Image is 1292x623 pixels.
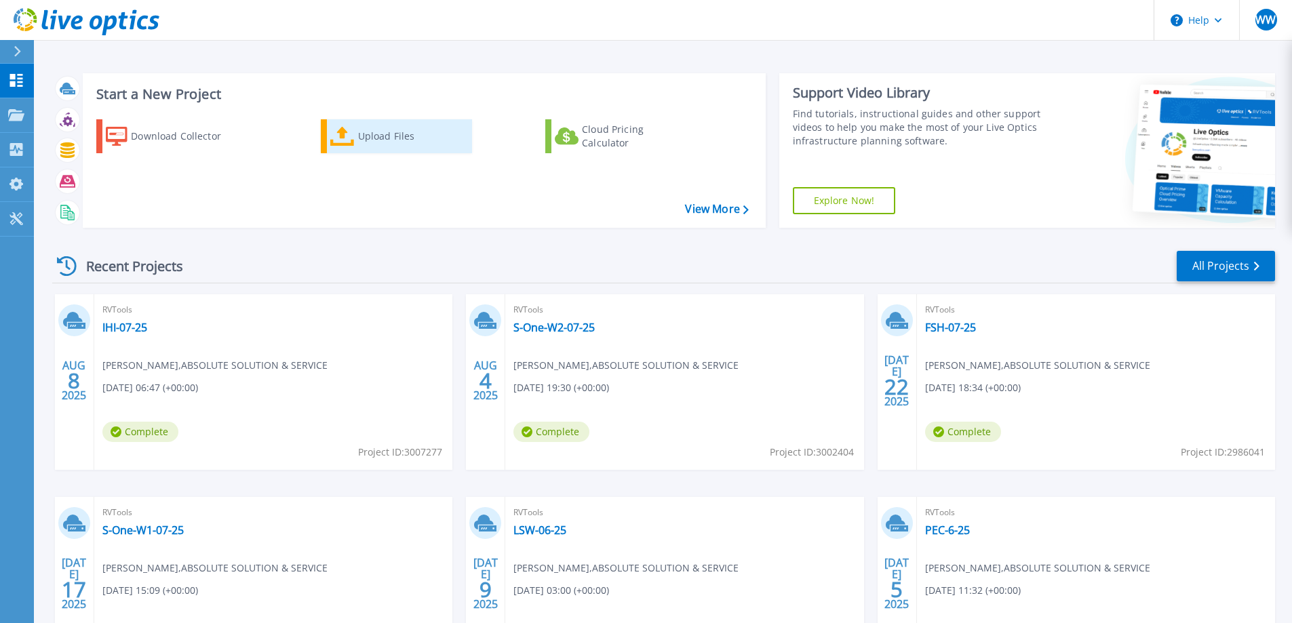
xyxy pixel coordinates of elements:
span: 8 [68,375,80,386]
h3: Start a New Project [96,87,748,102]
div: [DATE] 2025 [884,559,909,608]
span: Project ID: 3007277 [358,445,442,460]
span: WW [1255,14,1276,25]
span: 17 [62,584,86,595]
a: Cloud Pricing Calculator [545,119,697,153]
div: [DATE] 2025 [61,559,87,608]
span: 9 [479,584,492,595]
span: Project ID: 2986041 [1181,445,1265,460]
a: Explore Now! [793,187,896,214]
span: [PERSON_NAME] , ABSOLUTE SOLUTION & SERVICE [513,358,739,373]
div: AUG 2025 [61,356,87,405]
a: S-One-W1-07-25 [102,523,184,537]
div: [DATE] 2025 [884,356,909,405]
a: IHI-07-25 [102,321,147,334]
span: Complete [513,422,589,442]
a: View More [685,203,748,216]
span: RVTools [925,505,1267,520]
span: [DATE] 18:34 (+00:00) [925,380,1021,395]
div: Support Video Library [793,84,1046,102]
span: [DATE] 19:30 (+00:00) [513,380,609,395]
span: RVTools [513,302,855,317]
div: Upload Files [358,123,467,150]
span: RVTools [925,302,1267,317]
div: Recent Projects [52,249,201,283]
span: Complete [102,422,178,442]
a: All Projects [1177,251,1275,281]
div: Cloud Pricing Calculator [582,123,690,150]
span: [DATE] 11:32 (+00:00) [925,583,1021,598]
span: [PERSON_NAME] , ABSOLUTE SOLUTION & SERVICE [513,561,739,576]
span: [PERSON_NAME] , ABSOLUTE SOLUTION & SERVICE [102,358,328,373]
span: [DATE] 06:47 (+00:00) [102,380,198,395]
span: 22 [884,381,909,393]
span: 4 [479,375,492,386]
span: [DATE] 03:00 (+00:00) [513,583,609,598]
span: RVTools [102,505,444,520]
a: Upload Files [321,119,472,153]
a: Download Collector [96,119,248,153]
span: [PERSON_NAME] , ABSOLUTE SOLUTION & SERVICE [102,561,328,576]
a: FSH-07-25 [925,321,976,334]
span: [PERSON_NAME] , ABSOLUTE SOLUTION & SERVICE [925,561,1150,576]
a: LSW-06-25 [513,523,566,537]
div: Find tutorials, instructional guides and other support videos to help you make the most of your L... [793,107,1046,148]
span: RVTools [513,505,855,520]
span: Project ID: 3002404 [770,445,854,460]
span: [DATE] 15:09 (+00:00) [102,583,198,598]
div: [DATE] 2025 [473,559,498,608]
div: Download Collector [131,123,239,150]
div: AUG 2025 [473,356,498,405]
span: Complete [925,422,1001,442]
a: PEC-6-25 [925,523,970,537]
a: S-One-W2-07-25 [513,321,595,334]
span: 5 [890,584,903,595]
span: [PERSON_NAME] , ABSOLUTE SOLUTION & SERVICE [925,358,1150,373]
span: RVTools [102,302,444,317]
